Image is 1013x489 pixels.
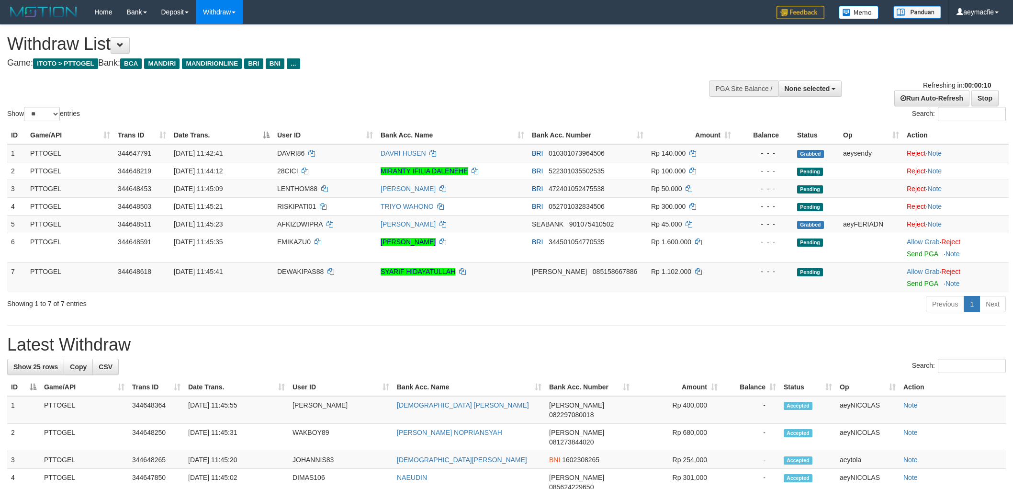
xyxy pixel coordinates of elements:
span: · [907,238,941,246]
span: BRI [532,238,543,246]
img: Button%20Memo.svg [839,6,879,19]
a: Note [903,474,918,481]
span: [PERSON_NAME] [549,474,604,481]
span: BRI [244,58,263,69]
a: Note [903,401,918,409]
th: Action [900,378,1006,396]
span: 344648618 [118,268,151,275]
a: Send PGA [907,280,938,287]
span: [DATE] 11:45:41 [174,268,223,275]
td: - [721,451,780,469]
a: Note [928,167,942,175]
th: Game/API: activate to sort column ascending [40,378,128,396]
span: Grabbed [797,221,824,229]
span: Rp 1.102.000 [651,268,691,275]
td: aeysendy [839,144,903,162]
span: 344648453 [118,185,151,193]
td: 4 [7,197,26,215]
th: User ID: activate to sort column ascending [289,378,393,396]
td: · [903,233,1009,262]
span: MANDIRIONLINE [182,58,242,69]
h1: Latest Withdraw [7,335,1006,354]
span: 28CICI [277,167,298,175]
span: SEABANK [532,220,563,228]
td: 344648250 [128,424,184,451]
th: Date Trans.: activate to sort column descending [170,126,273,144]
span: Rp 300.000 [651,203,686,210]
td: 3 [7,451,40,469]
span: DEWAKIPAS88 [277,268,324,275]
a: Note [928,149,942,157]
span: Copy 901075410502 to clipboard [569,220,614,228]
span: Copy 085158667886 to clipboard [593,268,637,275]
span: 344648511 [118,220,151,228]
td: 2 [7,424,40,451]
span: · [907,268,941,275]
label: Search: [912,107,1006,121]
img: panduan.png [893,6,941,19]
td: PTTOGEL [40,396,128,424]
span: BNI [266,58,284,69]
td: · [903,180,1009,197]
th: Balance: activate to sort column ascending [721,378,780,396]
span: Rp 50.000 [651,185,682,193]
td: 2 [7,162,26,180]
td: 1 [7,396,40,424]
a: MIRANTY IFILIA DALENEHE [381,167,468,175]
a: Reject [941,238,960,246]
span: Copy 522301035502535 to clipboard [549,167,605,175]
td: PTTOGEL [40,451,128,469]
span: Show 25 rows [13,363,58,371]
td: PTTOGEL [26,197,114,215]
span: Accepted [784,429,812,437]
span: None selected [785,85,830,92]
img: MOTION_logo.png [7,5,80,19]
span: RISKIPATI01 [277,203,316,210]
a: [PERSON_NAME] [381,185,436,193]
span: Copy 081273844020 to clipboard [549,438,594,446]
a: Note [928,203,942,210]
span: Copy 344501054770535 to clipboard [549,238,605,246]
span: [PERSON_NAME] [532,268,587,275]
td: PTTOGEL [26,144,114,162]
span: BRI [532,203,543,210]
div: - - - [739,219,789,229]
td: 3 [7,180,26,197]
th: Bank Acc. Name: activate to sort column ascending [393,378,545,396]
td: [DATE] 11:45:20 [184,451,289,469]
button: None selected [778,80,842,97]
a: DAVRI HUSEN [381,149,426,157]
a: Show 25 rows [7,359,64,375]
td: Rp 400,000 [633,396,721,424]
span: Rp 1.600.000 [651,238,691,246]
label: Show entries [7,107,80,121]
span: Rp 45.000 [651,220,682,228]
a: Stop [971,90,999,106]
td: 344648265 [128,451,184,469]
td: [DATE] 11:45:55 [184,396,289,424]
span: Copy [70,363,87,371]
span: [DATE] 11:45:21 [174,203,223,210]
div: - - - [739,184,789,193]
td: aeytola [836,451,900,469]
a: [DEMOGRAPHIC_DATA] [PERSON_NAME] [397,401,529,409]
a: Note [945,280,960,287]
span: [DATE] 11:45:23 [174,220,223,228]
th: ID: activate to sort column descending [7,378,40,396]
h4: Game: Bank: [7,58,666,68]
span: Pending [797,239,823,247]
a: [PERSON_NAME] [381,220,436,228]
a: Reject [907,220,926,228]
span: [DATE] 11:45:35 [174,238,223,246]
span: Copy 1602308265 to clipboard [562,456,599,464]
a: Run Auto-Refresh [894,90,969,106]
span: [PERSON_NAME] [549,429,604,436]
td: aeyNICOLAS [836,424,900,451]
th: Amount: activate to sort column ascending [633,378,721,396]
td: JOHANNIS83 [289,451,393,469]
span: AFKIZDWIPRA [277,220,323,228]
a: NAEUDIN [397,474,427,481]
a: [PERSON_NAME] NOPRIANSYAH [397,429,502,436]
h1: Withdraw List [7,34,666,54]
a: Previous [926,296,964,312]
